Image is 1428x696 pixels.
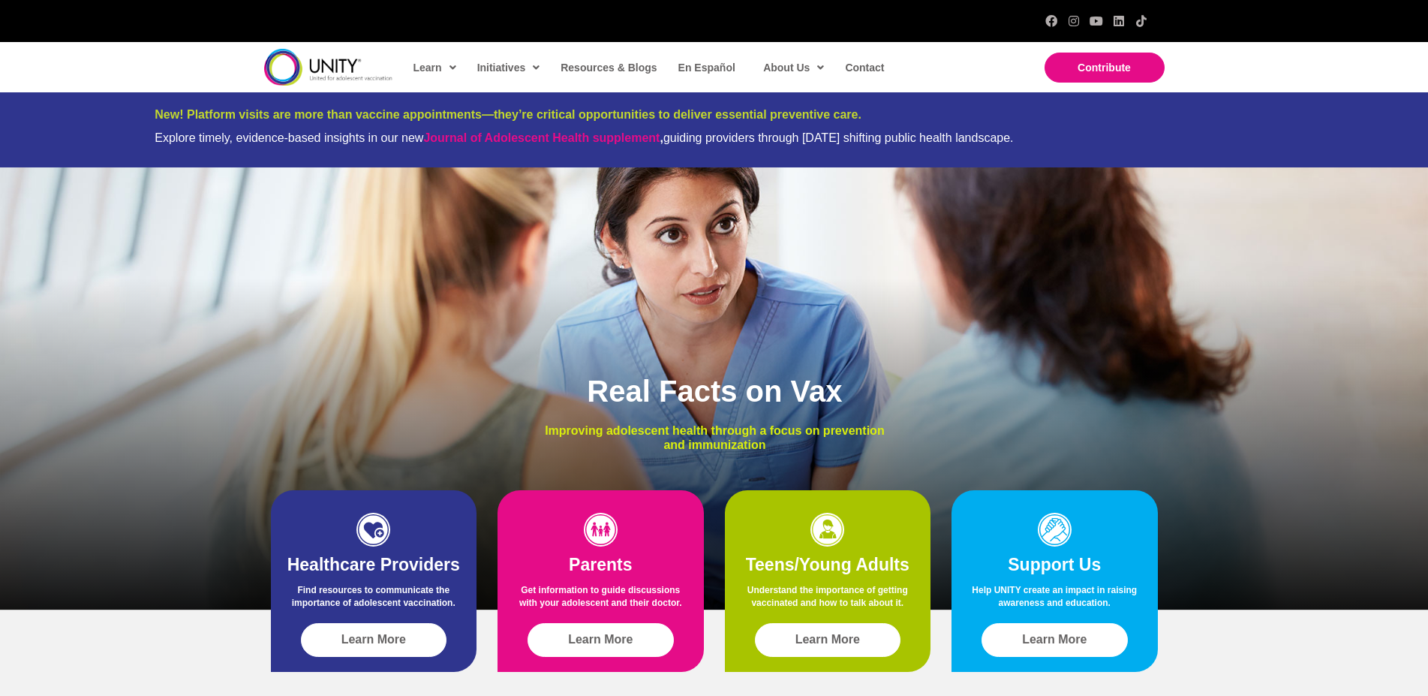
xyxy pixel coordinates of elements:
a: Journal of Adolescent Health supplement [423,131,660,144]
span: Learn [413,56,456,79]
span: New! Platform visits are more than vaccine appointments—they’re critical opportunities to deliver... [155,108,861,121]
a: Resources & Blogs [553,50,663,85]
img: icon-support-1 [1038,513,1072,547]
h2: Support Us [967,554,1143,577]
span: Contribute [1078,62,1131,74]
p: Understand the importance of getting vaccinated and how to talk about it. [740,584,916,617]
img: icon-teens-1 [810,513,844,547]
h2: Teens/Young Adults [740,554,916,577]
strong: , [423,131,663,144]
h2: Parents [513,554,689,577]
p: Help UNITY create an impact in raising awareness and education. [967,584,1143,617]
a: TikTok [1135,15,1147,27]
p: Get information to guide discussions with your adolescent and their doctor. [513,584,689,617]
a: Contribute [1045,53,1165,83]
span: Learn More [1022,633,1087,646]
span: Learn More [341,633,406,646]
a: About Us [756,50,830,85]
span: Initiatives [477,56,540,79]
span: Resources & Blogs [561,62,657,74]
a: Learn More [301,623,447,657]
p: Improving adolescent health through a focus on prevention and immunization [534,423,896,452]
a: LinkedIn [1113,15,1125,27]
a: Instagram [1068,15,1080,27]
span: En Español [678,62,735,74]
p: Find resources to communicate the importance of adolescent vaccination. [286,584,462,617]
span: About Us [763,56,824,79]
img: icon-parents-1 [584,513,618,547]
a: YouTube [1090,15,1102,27]
div: Explore timely, evidence-based insights in our new guiding providers through [DATE] shifting publ... [155,131,1273,145]
a: Contact [837,50,890,85]
span: Learn More [568,633,633,646]
span: Learn More [795,633,860,646]
span: Real Facts on Vax [587,375,842,408]
img: icon-HCP-1 [356,513,390,547]
a: Learn More [982,623,1128,657]
a: Learn More [755,623,901,657]
h2: Healthcare Providers [286,554,462,577]
img: unity-logo-dark [264,49,393,86]
a: Facebook [1045,15,1057,27]
a: Learn More [528,623,674,657]
a: En Español [671,50,741,85]
span: Contact [845,62,884,74]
